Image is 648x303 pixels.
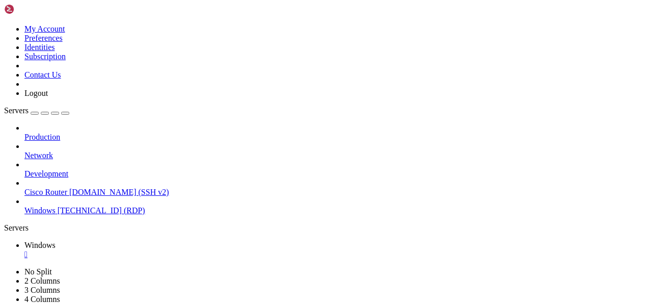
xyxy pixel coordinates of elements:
[4,106,29,115] span: Servers
[4,223,644,233] div: Servers
[24,241,56,249] span: Windows
[4,4,63,14] img: Shellngn
[24,206,644,215] a: Windows [TECHNICAL_ID] (RDP)
[24,286,60,294] a: 3 Columns
[58,206,145,215] span: [TECHNICAL_ID] (RDP)
[24,188,644,197] a: Cisco Router [DOMAIN_NAME] (SSH v2)
[24,250,644,259] a: 
[24,197,644,215] li: Windows [TECHNICAL_ID] (RDP)
[24,52,66,61] a: Subscription
[24,241,644,259] a: Windows
[24,169,68,178] span: Development
[24,43,55,52] a: Identities
[24,276,60,285] a: 2 Columns
[24,151,644,160] a: Network
[4,106,69,115] a: Servers
[24,188,67,196] span: Cisco Router
[24,169,644,179] a: Development
[24,133,60,141] span: Production
[24,151,53,160] span: Network
[24,160,644,179] li: Development
[24,206,56,215] span: Windows
[24,133,644,142] a: Production
[24,89,48,97] a: Logout
[24,70,61,79] a: Contact Us
[24,123,644,142] li: Production
[24,142,644,160] li: Network
[24,34,63,42] a: Preferences
[24,179,644,197] li: Cisco Router [DOMAIN_NAME] (SSH v2)
[24,24,65,33] a: My Account
[69,188,169,196] span: [DOMAIN_NAME] (SSH v2)
[24,267,52,276] a: No Split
